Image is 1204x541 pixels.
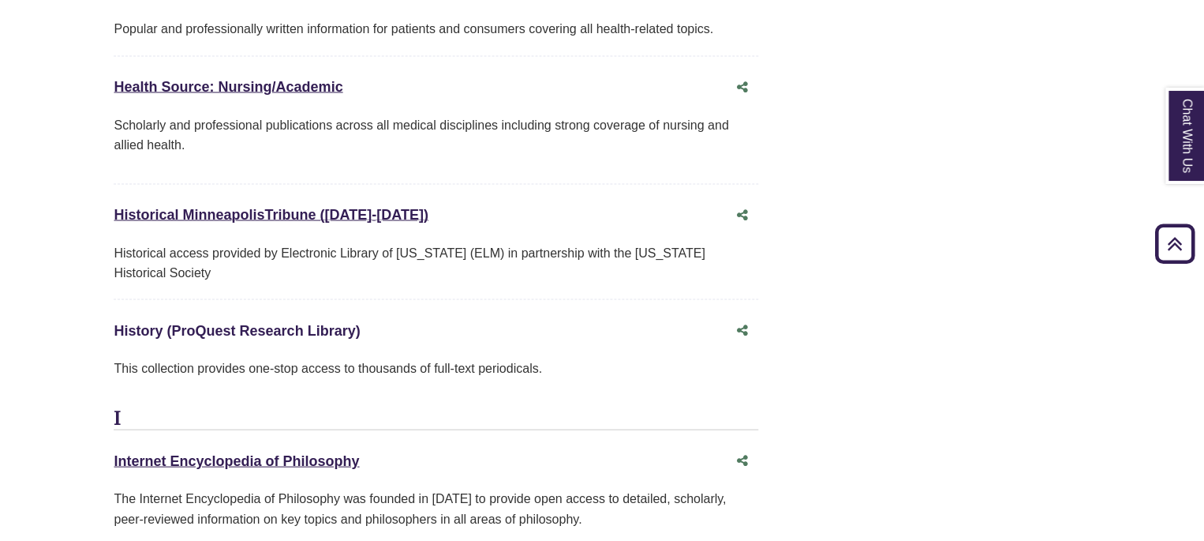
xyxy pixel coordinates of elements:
[114,407,758,430] h3: I
[114,358,758,378] p: This collection provides one-stop access to thousands of full-text periodicals.
[114,322,360,338] a: History (ProQuest Research Library)
[114,115,758,155] p: Scholarly and professional publications across all medical disciplines including strong coverage ...
[114,453,359,468] a: Internet Encyclopedia of Philosophy
[727,72,758,102] button: Share this database
[114,78,342,94] a: Health Source: Nursing/Academic
[727,200,758,230] button: Share this database
[114,488,758,528] div: The Internet Encyclopedia of Philosophy was founded in [DATE] to provide open access to detailed,...
[727,445,758,475] button: Share this database
[114,19,758,39] div: Popular and professionally written information for patients and consumers covering all health-rel...
[114,242,758,283] div: Historical access provided by Electronic Library of [US_STATE] (ELM) in partnership with the [US_...
[727,315,758,345] button: Share this database
[1150,233,1200,254] a: Back to Top
[114,206,428,222] a: Historical MinneapolisTribune ([DATE]-[DATE])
